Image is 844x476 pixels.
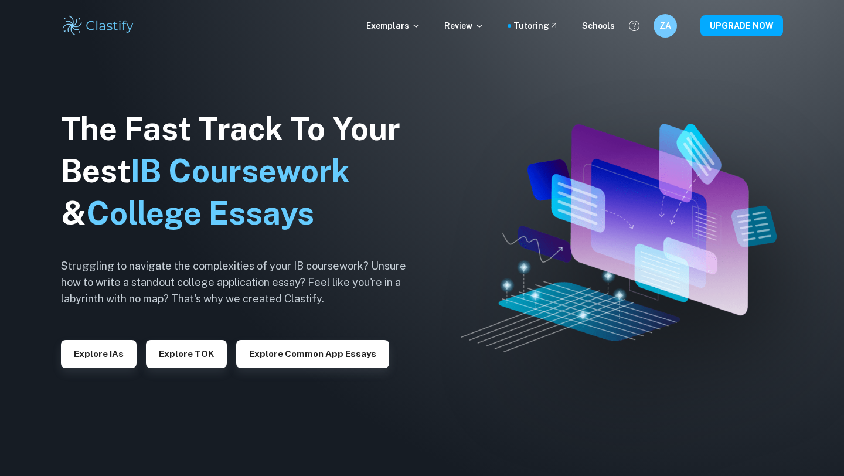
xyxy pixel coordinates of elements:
a: Explore TOK [146,348,227,359]
button: UPGRADE NOW [700,15,783,36]
span: College Essays [86,195,314,232]
h1: The Fast Track To Your Best & [61,108,424,234]
button: ZA [654,14,677,38]
p: Review [444,19,484,32]
button: Explore IAs [61,340,137,368]
a: Explore Common App essays [236,348,389,359]
img: Clastify logo [61,14,135,38]
p: Exemplars [366,19,421,32]
img: Clastify hero [461,124,777,352]
h6: Struggling to navigate the complexities of your IB coursework? Unsure how to write a standout col... [61,258,424,307]
button: Explore Common App essays [236,340,389,368]
a: Tutoring [513,19,559,32]
button: Help and Feedback [624,16,644,36]
span: IB Coursework [131,152,350,189]
button: Explore TOK [146,340,227,368]
h6: ZA [659,19,672,32]
a: Explore IAs [61,348,137,359]
a: Schools [582,19,615,32]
